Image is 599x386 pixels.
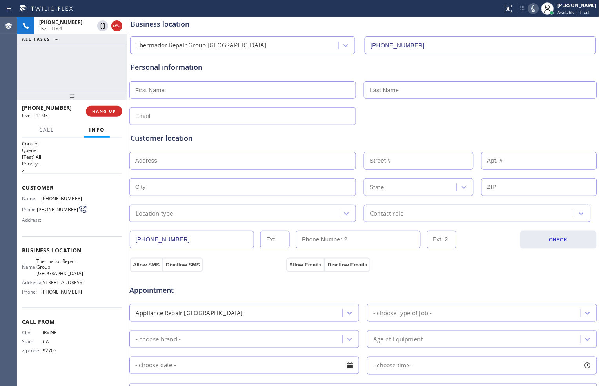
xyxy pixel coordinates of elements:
span: IRVINE [43,330,82,335]
input: Ext. [260,231,290,248]
input: Apt. # [481,152,597,170]
span: [PHONE_NUMBER] [41,289,82,295]
span: Address: [22,279,41,285]
span: State: [22,339,43,345]
input: Address [129,152,356,170]
button: ALL TASKS [17,34,66,44]
button: Allow SMS [130,258,163,272]
div: Contact role [370,209,403,218]
div: [PERSON_NAME] [558,2,597,9]
input: Phone Number [130,231,254,248]
button: CHECK [520,231,597,249]
h2: Priority: [22,160,122,167]
div: - choose brand - [136,335,181,344]
div: State [370,183,384,192]
button: HANG UP [86,106,122,117]
input: Email [129,107,356,125]
span: ALL TASKS [22,36,50,42]
input: Phone Number 2 [296,231,420,248]
span: Appointment [129,285,284,295]
input: - choose date - [129,357,359,374]
input: City [129,178,356,196]
h2: Queue: [22,147,122,154]
span: Call From [22,318,122,325]
span: Live | 11:04 [39,26,62,31]
span: Phone: [22,207,37,212]
div: Location type [136,209,173,218]
span: Live | 11:03 [22,112,48,119]
span: CA [43,339,82,345]
span: Name: [22,264,36,270]
span: [PHONE_NUMBER] [39,19,82,25]
button: Hold Customer [97,20,108,31]
p: 2 [22,167,122,174]
span: HANG UP [92,109,116,114]
input: First Name [129,81,356,99]
span: Customer [22,184,122,191]
span: City: [22,330,43,335]
button: Allow Emails [286,258,325,272]
input: Ext. 2 [427,231,456,248]
input: Phone Number [365,36,596,54]
span: [PHONE_NUMBER] [22,104,72,111]
span: Name: [22,196,41,201]
div: Appliance Repair [GEOGRAPHIC_DATA] [136,308,243,317]
div: Age of Equipment [373,335,423,344]
span: Zipcode: [22,348,43,354]
span: Address: [22,217,43,223]
h1: Context [22,140,122,147]
div: Personal information [131,62,596,72]
span: Call [39,126,54,133]
span: Available | 11:21 [558,9,590,15]
div: Thermador Repair Group [GEOGRAPHIC_DATA] [136,41,267,50]
button: Call [34,122,59,138]
input: Street # [364,152,473,170]
span: Info [89,126,105,133]
input: Last Name [364,81,597,99]
span: [STREET_ADDRESS] [41,279,84,285]
div: Customer location [131,133,596,143]
button: Disallow Emails [325,258,370,272]
div: Business location [131,19,596,29]
span: Phone: [22,289,41,295]
p: [Test] All [22,154,122,160]
span: [PHONE_NUMBER] [37,207,78,212]
span: Thermador Repair Group [GEOGRAPHIC_DATA] [36,258,83,276]
span: [PHONE_NUMBER] [41,196,82,201]
button: Mute [528,3,539,14]
div: - choose type of job - [373,308,432,317]
span: Business location [22,246,122,254]
span: - choose time - [373,362,413,369]
span: 92705 [43,348,82,354]
button: Hang up [111,20,122,31]
button: Disallow SMS [163,258,203,272]
button: Info [84,122,110,138]
input: ZIP [481,178,597,196]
